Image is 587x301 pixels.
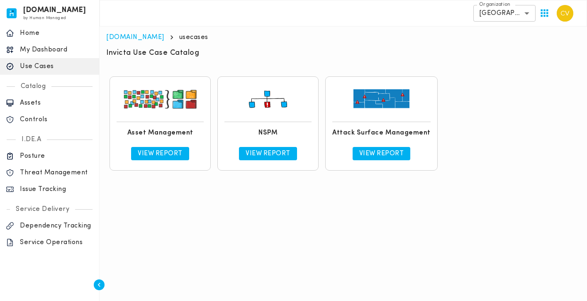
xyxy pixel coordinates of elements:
img: Carter Velasquez [557,5,573,22]
h6: NSPM [258,129,278,137]
nav: breadcrumb [106,33,580,42]
p: Home [20,29,93,37]
span: by Human Managed [23,16,66,20]
a: View Report [239,147,297,160]
a: View Report [353,147,411,160]
a: View Report [131,147,189,160]
div: [GEOGRAPHIC_DATA] [473,5,536,22]
p: Use Cases [20,62,93,71]
img: usecase [117,83,204,115]
p: Catalog [15,82,52,91]
p: My Dashboard [20,46,93,54]
img: usecase [338,83,425,115]
p: Posture [20,152,93,160]
p: Assets [20,99,93,107]
a: [DOMAIN_NAME] [106,34,164,41]
p: Dependency Tracking [20,222,93,230]
p: Threat Management [20,169,93,177]
p: Controls [20,115,93,124]
label: Organization [479,1,510,8]
p: Service Delivery [10,205,75,213]
h6: Attack Surface Management [332,129,431,137]
h6: Asset Management [127,129,193,137]
p: Issue Tracking [20,185,93,193]
p: usecases [179,33,208,42]
h6: [DOMAIN_NAME] [23,7,86,13]
p: View Report [138,149,183,158]
p: View Report [246,149,290,158]
p: Service Operations [20,238,93,247]
p: View Report [359,149,404,158]
img: usecase [224,83,312,115]
button: User [553,2,577,25]
p: I.DE.A [16,135,47,144]
h6: Invicta Use Case Catalog [106,48,199,58]
img: invicta.io [7,8,17,18]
